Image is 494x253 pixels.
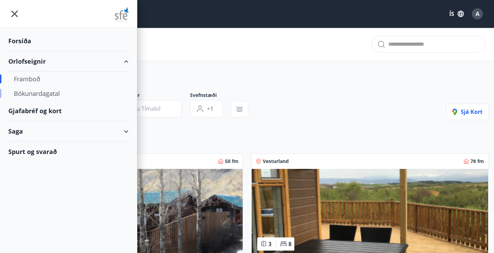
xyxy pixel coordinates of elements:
[452,108,483,116] span: Sjá kort
[8,31,129,51] div: Forsíða
[108,100,182,117] button: Veldu tímabil
[476,10,479,18] span: A
[470,158,484,165] span: 78 fm
[8,101,129,121] div: Gjafabréf og kort
[14,86,123,101] div: Bókunardagatal
[469,6,486,22] button: A
[225,158,239,165] span: 50 fm
[115,8,129,21] img: union_logo
[8,51,129,72] div: Orlofseignir
[14,72,123,86] div: Framboð
[445,8,468,20] button: ÍS
[8,121,129,142] div: Saga
[268,240,271,248] span: 3
[207,105,213,112] span: +1
[447,103,488,120] button: Sjá kort
[8,8,21,20] button: menu
[190,100,223,117] button: +1
[288,240,292,248] span: 8
[8,142,129,162] div: Spurt og svarað
[125,105,161,112] span: Veldu tímabil
[190,92,231,100] span: Svefnstæði
[263,158,289,165] span: Vesturland
[108,92,190,100] span: Dagsetningar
